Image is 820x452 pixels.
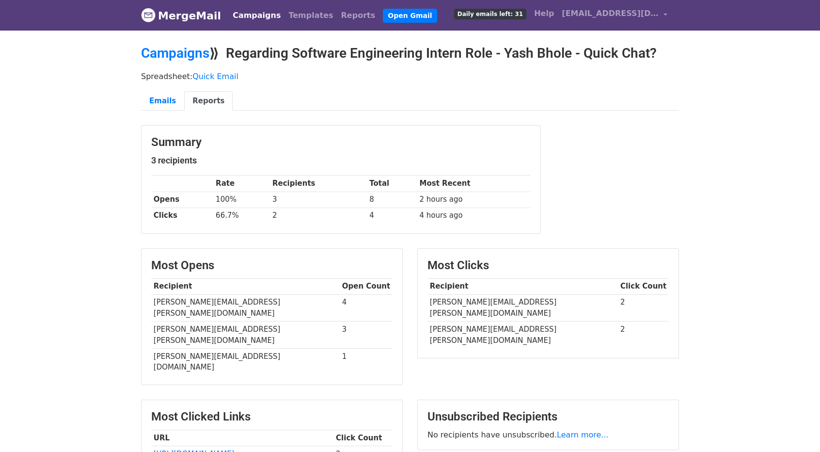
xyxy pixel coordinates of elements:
th: Recipient [151,278,340,294]
th: Opens [151,192,213,208]
th: Open Count [340,278,393,294]
th: Total [367,176,417,192]
a: Campaigns [229,6,284,25]
td: [PERSON_NAME][EMAIL_ADDRESS][PERSON_NAME][DOMAIN_NAME] [151,294,340,322]
span: [EMAIL_ADDRESS][DOMAIN_NAME] [562,8,659,19]
a: Daily emails left: 31 [450,4,530,23]
th: URL [151,430,333,446]
td: [PERSON_NAME][EMAIL_ADDRESS][DOMAIN_NAME] [151,348,340,375]
th: Click Count [618,278,669,294]
th: Rate [213,176,270,192]
td: [PERSON_NAME][EMAIL_ADDRESS][PERSON_NAME][DOMAIN_NAME] [427,294,618,322]
span: Daily emails left: 31 [454,9,526,19]
a: [EMAIL_ADDRESS][DOMAIN_NAME] [558,4,671,27]
h2: ⟫ Regarding Software Engineering Intern Role - Yash Bhole - Quick Chat? [141,45,679,62]
h3: Most Opens [151,258,393,273]
a: Templates [284,6,337,25]
td: 4 [367,208,417,224]
p: Spreadsheet: [141,71,679,81]
td: [PERSON_NAME][EMAIL_ADDRESS][PERSON_NAME][DOMAIN_NAME] [151,322,340,349]
img: MergeMail logo [141,8,156,22]
td: 1 [340,348,393,375]
a: Learn more... [557,430,609,439]
a: Reports [184,91,233,111]
td: 3 [270,192,367,208]
td: 2 [618,322,669,348]
td: 2 hours ago [417,192,531,208]
h3: Unsubscribed Recipients [427,410,669,424]
td: 4 hours ago [417,208,531,224]
a: Campaigns [141,45,209,61]
a: Quick Email [192,72,238,81]
td: 8 [367,192,417,208]
td: 2 [270,208,367,224]
h3: Most Clicked Links [151,410,393,424]
a: Emails [141,91,184,111]
h3: Summary [151,135,531,149]
td: 2 [618,294,669,322]
th: Recipient [427,278,618,294]
td: 66.7% [213,208,270,224]
th: Click Count [333,430,393,446]
td: [PERSON_NAME][EMAIL_ADDRESS][PERSON_NAME][DOMAIN_NAME] [427,322,618,348]
th: Most Recent [417,176,531,192]
a: Help [530,4,558,23]
h5: 3 recipients [151,155,531,166]
td: 4 [340,294,393,322]
a: Open Gmail [383,9,437,23]
a: Reports [337,6,379,25]
h3: Most Clicks [427,258,669,273]
td: 100% [213,192,270,208]
p: No recipients have unsubscribed. [427,430,669,440]
iframe: Chat Widget [772,405,820,452]
td: 3 [340,322,393,349]
th: Clicks [151,208,213,224]
a: MergeMail [141,5,221,26]
th: Recipients [270,176,367,192]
